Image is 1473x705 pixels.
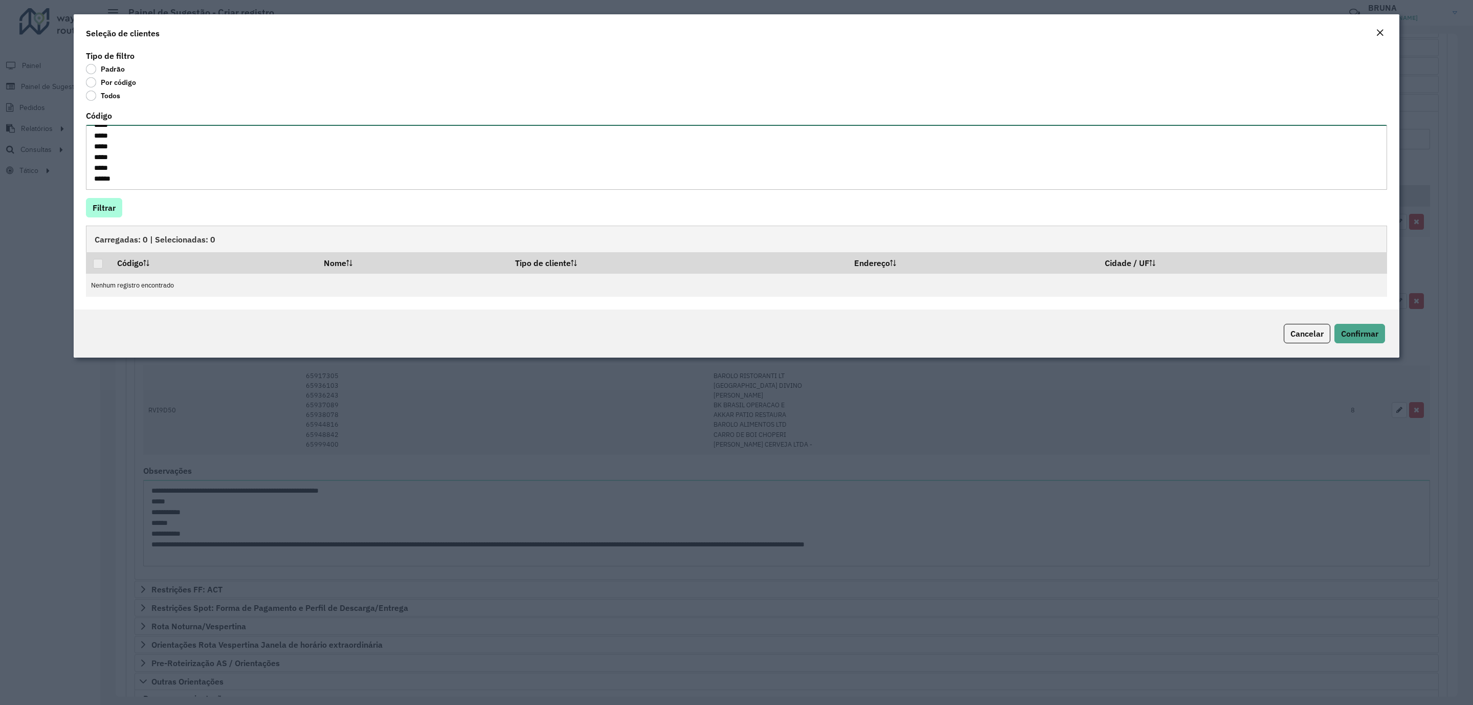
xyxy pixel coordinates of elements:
[86,64,125,74] label: Padrão
[86,77,136,87] label: Por código
[86,109,112,122] label: Código
[1373,27,1387,40] button: Close
[1341,328,1378,339] span: Confirmar
[1376,29,1384,37] em: Fechar
[86,50,135,62] label: Tipo de filtro
[1098,252,1387,274] th: Cidade / UF
[1290,328,1324,339] span: Cancelar
[110,252,317,274] th: Código
[317,252,508,274] th: Nome
[1334,324,1385,343] button: Confirmar
[86,226,1387,252] div: Carregadas: 0 | Selecionadas: 0
[86,274,1387,297] td: Nenhum registro encontrado
[508,252,847,274] th: Tipo de cliente
[847,252,1098,274] th: Endereço
[86,91,120,101] label: Todos
[86,27,160,39] h4: Seleção de clientes
[86,198,122,217] button: Filtrar
[1284,324,1330,343] button: Cancelar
